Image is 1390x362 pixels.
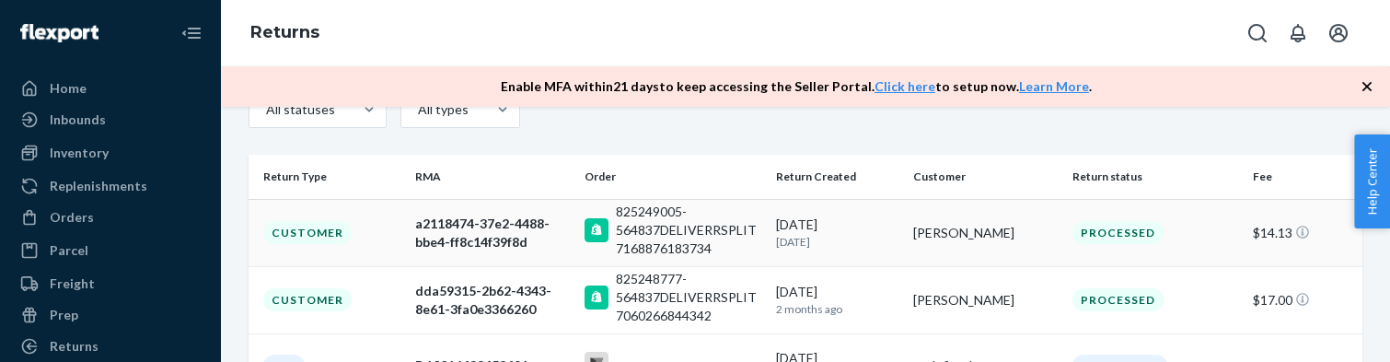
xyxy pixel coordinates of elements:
p: Enable MFA within 21 days to keep accessing the Seller Portal. to setup now. . [501,77,1092,96]
div: a2118474-37e2-4488-bbe4-ff8c14f39f8d [415,215,570,251]
div: Orders [50,208,94,227]
div: Processed [1072,288,1164,311]
p: [DATE] [776,234,899,250]
div: Returns [50,337,98,356]
div: Customer [263,288,352,311]
div: Home [50,79,87,98]
div: 825248777-564837DELIVERRSPLIT7060266844342 [616,270,760,325]
div: All types [418,100,466,119]
div: Prep [50,306,78,324]
a: Click here [875,78,935,94]
p: 2 months ago [776,301,899,317]
a: Orders [11,203,210,232]
div: Processed [1072,221,1164,244]
a: Replenishments [11,171,210,201]
ol: breadcrumbs [236,6,334,60]
div: Customer [263,221,352,244]
div: [PERSON_NAME] [913,291,1058,309]
div: Replenishments [50,177,147,195]
div: All statuses [266,100,332,119]
a: Learn More [1019,78,1089,94]
a: Returns [250,22,319,42]
button: Close Navigation [173,15,210,52]
div: [DATE] [776,216,899,250]
button: Open Search Box [1239,15,1276,52]
div: Inbounds [50,111,106,129]
a: Returns [11,332,210,361]
div: [DATE] [776,283,899,317]
th: Return Type [249,155,408,199]
th: Order [577,155,768,199]
img: Flexport logo [20,24,98,42]
div: Inventory [50,144,109,162]
th: Fee [1245,155,1362,199]
a: Inbounds [11,105,210,134]
a: Parcel [11,236,210,265]
button: Open account menu [1320,15,1357,52]
td: $17.00 [1245,266,1362,333]
div: 825249005-564837DELIVERRSPLIT7168876183734 [616,203,760,258]
div: Freight [50,274,95,293]
a: Inventory [11,138,210,168]
th: Return Created [769,155,907,199]
div: [PERSON_NAME] [913,224,1058,242]
div: dda59315-2b62-4343-8e61-3fa0e3366260 [415,282,570,319]
a: Freight [11,269,210,298]
th: Customer [906,155,1065,199]
th: Return status [1065,155,1245,199]
button: Help Center [1354,134,1390,228]
a: Home [11,74,210,103]
th: RMA [408,155,577,199]
a: Prep [11,300,210,330]
div: Parcel [50,241,88,260]
td: $14.13 [1245,199,1362,266]
button: Open notifications [1280,15,1316,52]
